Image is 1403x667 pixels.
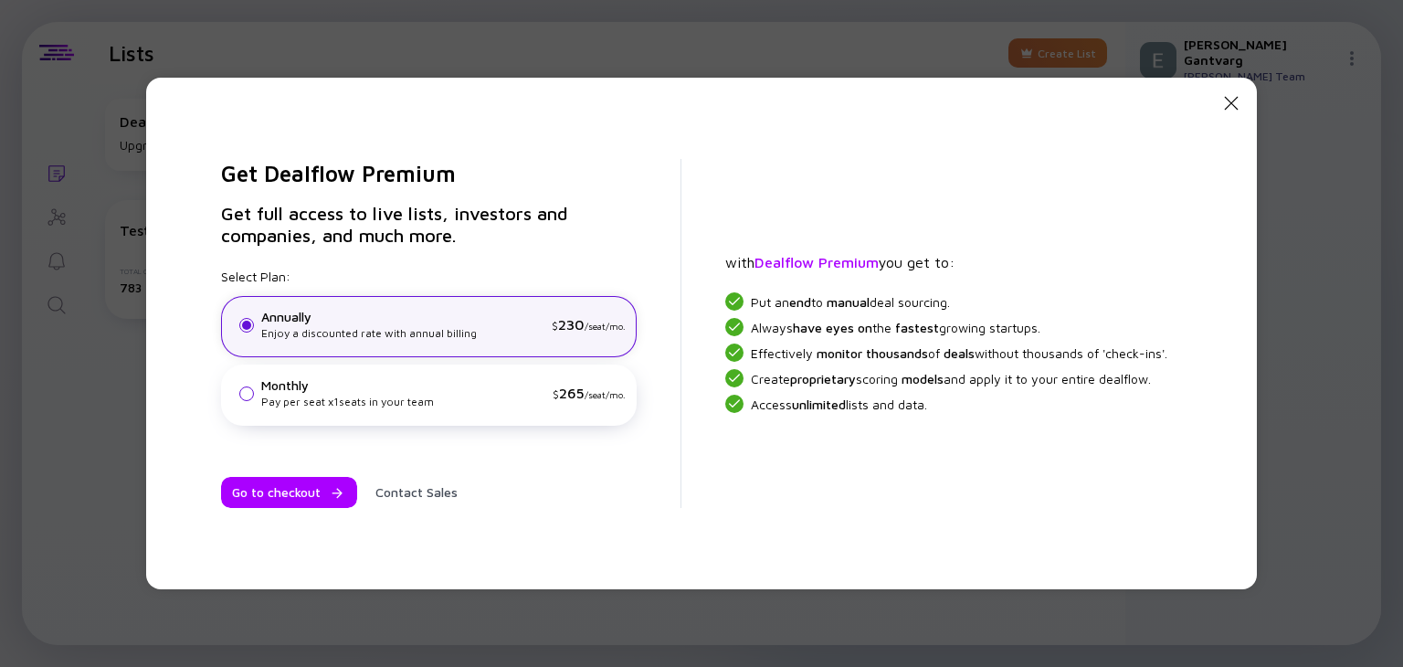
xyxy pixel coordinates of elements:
div: Annually [261,309,544,325]
span: deals [944,345,975,361]
div: Pay per seat x 1 seats in your team [261,394,545,410]
button: Contact Sales [364,477,469,508]
span: models [902,371,944,386]
span: Create scoring and apply it to your entire dealflow. [751,371,1151,386]
span: Dealflow Premium [754,254,879,270]
h2: Get Dealflow Premium [221,159,637,188]
span: monitor thousands [817,345,928,361]
span: proprietary [790,371,856,386]
span: fastest [895,320,939,335]
span: Access lists and data. [751,397,927,412]
div: Select Plan: [221,269,637,426]
span: have eyes on [793,320,872,335]
span: /seat/mo. [585,389,626,400]
div: $ [552,316,626,334]
span: with you get to: [725,254,955,270]
span: 230 [558,316,585,333]
span: unlimited [792,397,846,412]
div: Enjoy a discounted rate with annual billing [261,325,544,342]
span: Effectively of without thousands of 'check-ins'. [751,345,1167,361]
span: 265 [559,385,585,401]
span: manual [827,294,870,310]
span: /seat/mo. [585,321,626,332]
span: Always the growing startups. [751,320,1040,335]
h3: Get full access to live lists, investors and companies, and much more. [221,203,637,247]
span: Put an to deal sourcing. [751,294,950,310]
button: Go to checkout [221,477,357,508]
div: $ [553,385,626,403]
span: end [789,294,811,310]
div: Monthly [261,377,545,394]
